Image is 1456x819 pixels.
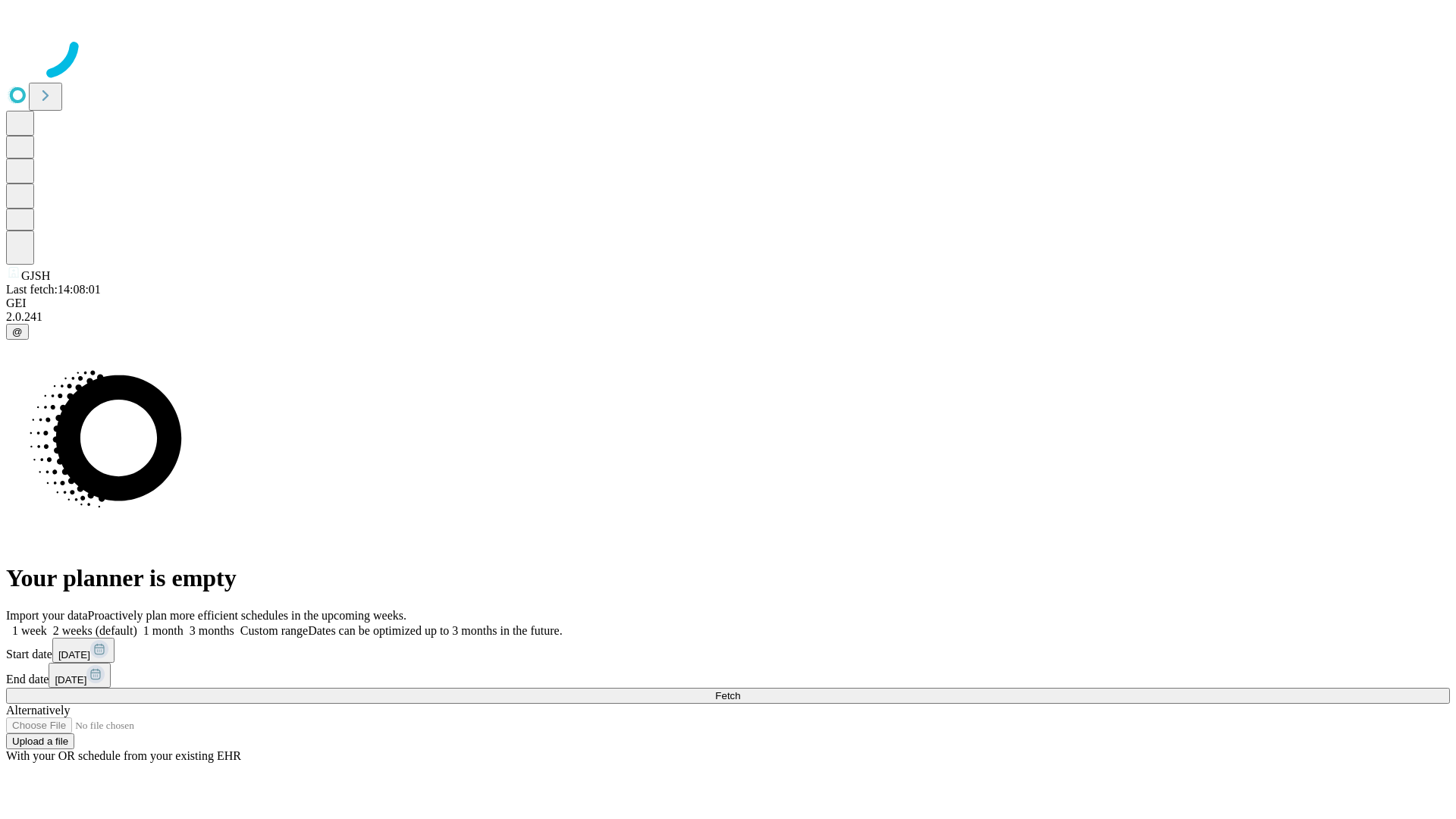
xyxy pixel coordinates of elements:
[6,324,29,340] button: @
[58,649,90,661] span: [DATE]
[715,690,740,701] span: Fetch
[12,326,23,337] span: @
[53,624,137,637] span: 2 weeks (default)
[55,674,86,686] span: [DATE]
[6,609,88,622] span: Import your data
[6,663,1450,688] div: End date
[52,638,115,663] button: [DATE]
[88,609,406,622] span: Proactively plan more efficient schedules in the upcoming weeks.
[12,624,47,637] span: 1 week
[240,624,308,637] span: Custom range
[49,663,111,688] button: [DATE]
[6,733,74,749] button: Upload a file
[6,283,101,296] span: Last fetch: 14:08:01
[6,638,1450,663] div: Start date
[6,749,241,762] span: With your OR schedule from your existing EHR
[6,310,1450,324] div: 2.0.241
[190,624,234,637] span: 3 months
[6,297,1450,310] div: GEI
[308,624,562,637] span: Dates can be optimized up to 3 months in the future.
[6,564,1450,592] h1: Your planner is empty
[6,688,1450,704] button: Fetch
[21,269,50,282] span: GJSH
[6,704,70,717] span: Alternatively
[143,624,184,637] span: 1 month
